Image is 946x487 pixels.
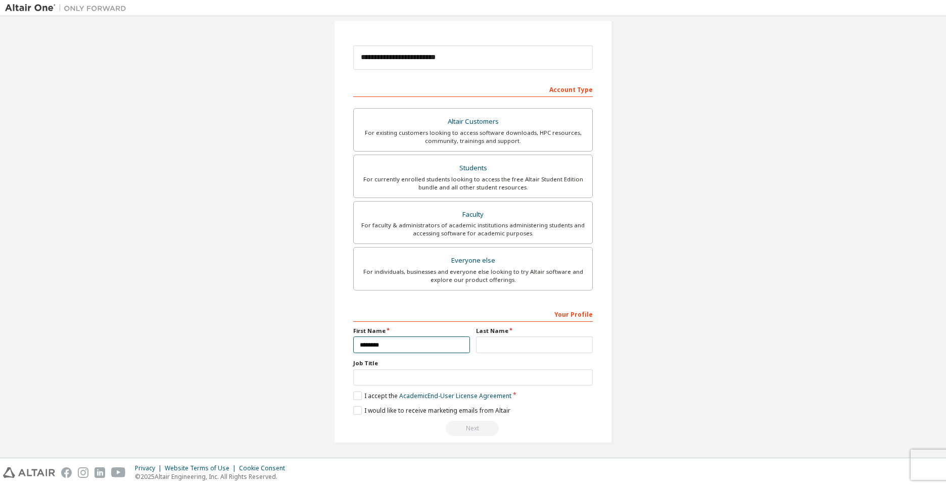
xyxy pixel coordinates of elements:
a: Academic End-User License Agreement [399,392,511,400]
div: For currently enrolled students looking to access the free Altair Student Edition bundle and all ... [360,175,586,191]
p: © 2025 Altair Engineering, Inc. All Rights Reserved. [135,472,291,481]
div: For faculty & administrators of academic institutions administering students and accessing softwa... [360,221,586,237]
div: Faculty [360,208,586,222]
div: Privacy [135,464,165,472]
label: Last Name [476,327,593,335]
label: I would like to receive marketing emails from Altair [353,406,510,415]
div: Everyone else [360,254,586,268]
div: Cookie Consent [239,464,291,472]
img: facebook.svg [61,467,72,478]
div: Your Profile [353,306,593,322]
div: Website Terms of Use [165,464,239,472]
img: altair_logo.svg [3,467,55,478]
div: Altair Customers [360,115,586,129]
label: First Name [353,327,470,335]
img: Altair One [5,3,131,13]
div: Students [360,161,586,175]
div: Read and acccept EULA to continue [353,421,593,436]
img: linkedin.svg [94,467,105,478]
div: For individuals, businesses and everyone else looking to try Altair software and explore our prod... [360,268,586,284]
img: youtube.svg [111,467,126,478]
label: I accept the [353,392,511,400]
label: Job Title [353,359,593,367]
div: For existing customers looking to access software downloads, HPC resources, community, trainings ... [360,129,586,145]
div: Account Type [353,81,593,97]
img: instagram.svg [78,467,88,478]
